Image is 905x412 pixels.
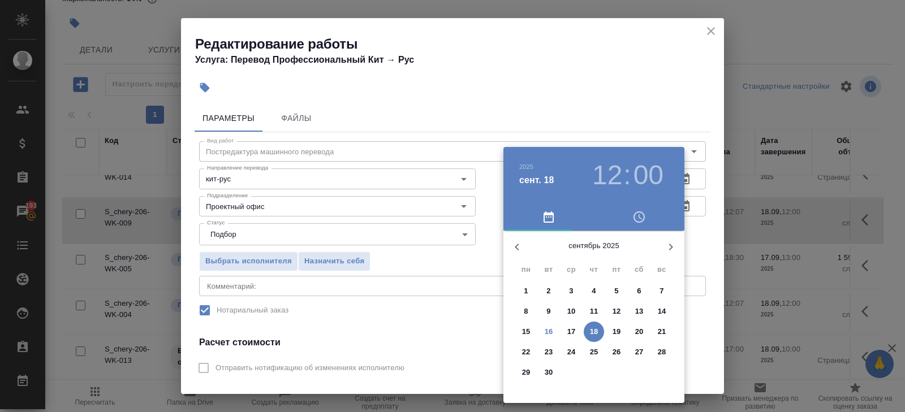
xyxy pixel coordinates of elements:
[531,240,657,251] p: сентябрь 2025
[652,301,672,322] button: 14
[652,281,672,301] button: 7
[538,322,559,342] button: 16
[516,264,536,275] span: пн
[538,281,559,301] button: 2
[635,326,644,337] p: 20
[545,346,553,358] p: 23
[538,362,559,383] button: 30
[538,264,559,275] span: вт
[584,342,604,362] button: 25
[516,362,536,383] button: 29
[658,306,666,317] p: 14
[516,281,536,301] button: 1
[613,326,621,337] p: 19
[516,342,536,362] button: 22
[519,163,533,170] button: 2025
[538,342,559,362] button: 23
[635,306,644,317] p: 13
[545,367,553,378] p: 30
[606,264,627,275] span: пт
[567,306,576,317] p: 10
[614,285,618,297] p: 5
[519,174,554,187] button: сент. 18
[561,264,581,275] span: ср
[629,322,649,342] button: 20
[658,326,666,337] p: 21
[629,342,649,362] button: 27
[590,306,598,317] p: 11
[652,264,672,275] span: вс
[592,159,622,191] button: 12
[567,326,576,337] p: 17
[613,346,621,358] p: 26
[561,322,581,342] button: 17
[567,346,576,358] p: 24
[652,322,672,342] button: 21
[606,342,627,362] button: 26
[522,326,531,337] p: 15
[660,285,663,297] p: 7
[590,346,598,358] p: 25
[561,301,581,322] button: 10
[584,264,604,275] span: чт
[569,285,573,297] p: 3
[545,326,553,337] p: 16
[516,322,536,342] button: 15
[524,306,528,317] p: 8
[629,281,649,301] button: 6
[637,285,641,297] p: 6
[584,322,604,342] button: 18
[546,306,550,317] p: 9
[629,301,649,322] button: 13
[592,285,596,297] p: 4
[524,285,528,297] p: 1
[633,159,663,191] button: 00
[623,159,631,191] h3: :
[606,301,627,322] button: 12
[516,301,536,322] button: 8
[629,264,649,275] span: сб
[546,285,550,297] p: 2
[522,367,531,378] p: 29
[652,342,672,362] button: 28
[584,301,604,322] button: 11
[658,346,666,358] p: 28
[613,306,621,317] p: 12
[635,346,644,358] p: 27
[561,342,581,362] button: 24
[584,281,604,301] button: 4
[561,281,581,301] button: 3
[606,281,627,301] button: 5
[606,322,627,342] button: 19
[538,301,559,322] button: 9
[522,346,531,358] p: 22
[590,326,598,337] p: 18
